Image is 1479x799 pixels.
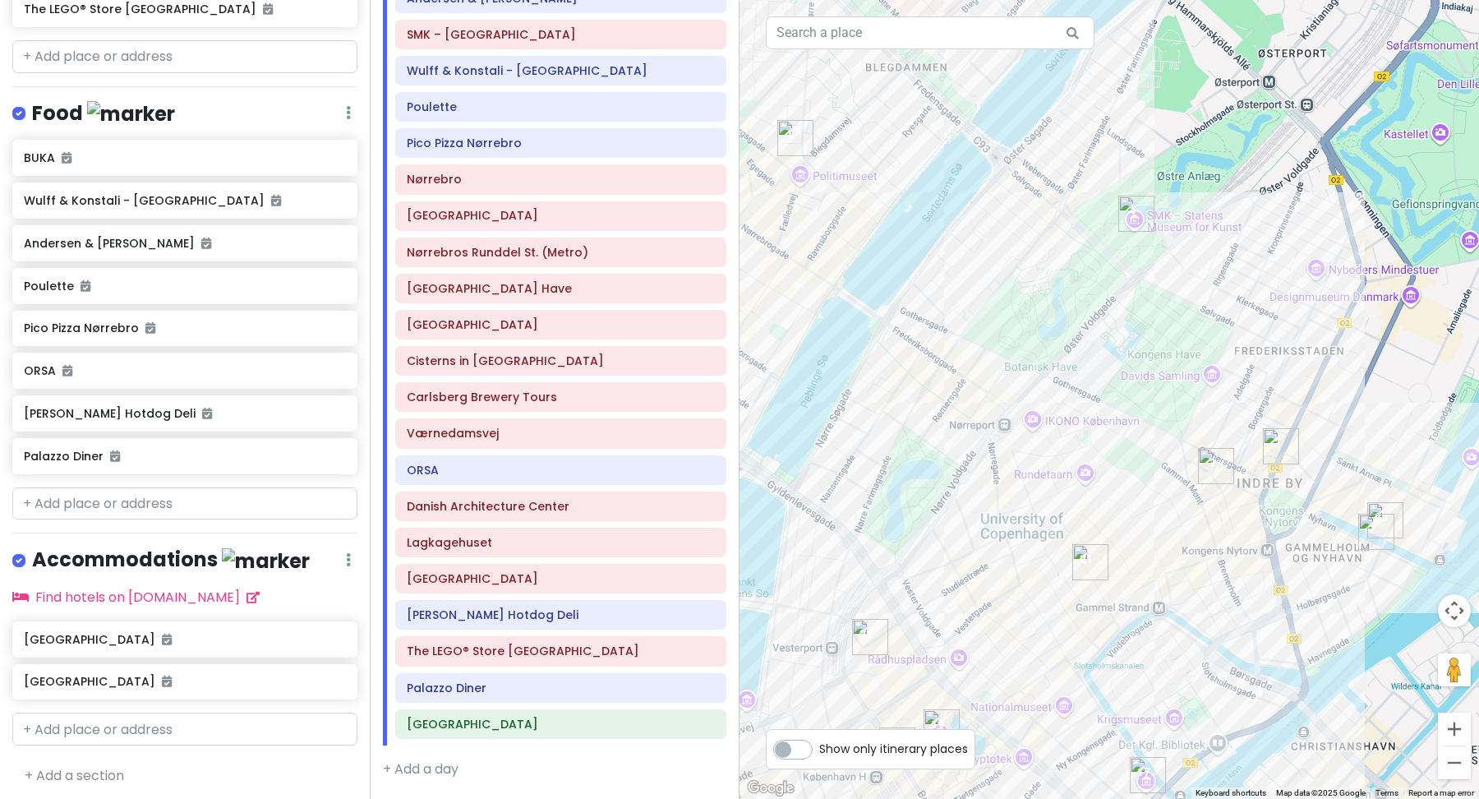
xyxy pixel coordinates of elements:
h6: Palazzo Diner [407,681,715,695]
h6: Danish Architecture Center [407,499,715,514]
div: The LEGO® Store Copenhagen [1072,544,1108,580]
div: Palazzo Diner [852,619,888,655]
i: Added to itinerary [145,322,155,334]
h6: Nørrebros Runddel St. (Metro) [407,245,715,260]
a: Terms (opens in new tab) [1375,788,1398,797]
button: Map camera controls [1438,594,1471,627]
h6: Frederiksberg Have [407,281,715,296]
div: Nyhavn [1367,502,1403,538]
div: Wulff & Konstali - Nørrebro [777,120,813,156]
h4: Accommodations [32,547,310,574]
i: Added to itinerary [62,152,71,164]
h6: John’s Hotdog Deli [407,607,715,622]
h6: Poulette [24,279,345,293]
a: + Add a section [25,766,124,785]
input: Search a place [766,16,1094,49]
a: + Add a day [383,760,458,778]
a: Find hotels on [DOMAIN_NAME] [12,588,260,607]
span: Show only itinerary places [819,740,968,758]
div: BUKA [1263,428,1299,464]
h6: Cisterns in Søndermarken [407,353,715,368]
div: Danish Architecture Center [1130,757,1166,793]
h6: Pico Pizza Nørrebro [407,136,715,150]
h6: Palazzo Diner [24,449,345,464]
div: Tivoli Gardens [924,709,960,746]
i: Added to itinerary [162,676,172,687]
i: Added to itinerary [162,634,172,645]
i: Added to itinerary [81,280,90,292]
button: Zoom in [1438,713,1471,746]
i: Added to itinerary [62,365,72,376]
h6: ORSA [407,463,715,478]
i: Added to itinerary [201,238,211,249]
h6: Pico Pizza Nørrebro [24,321,345,335]
div: John’s Hotdog Deli [879,727,915,764]
i: Added to itinerary [202,408,212,419]
h6: ORSA [24,363,345,378]
h6: Lagkagehuset [407,535,715,550]
h6: Tivoli Gardens [407,571,715,586]
h6: Wulff & Konstali - [GEOGRAPHIC_DATA] [24,193,345,208]
h6: Jægersborggade [407,208,715,223]
a: Report a map error [1408,788,1474,797]
h6: Carlsberg Brewery Tours [407,390,715,404]
button: Zoom out [1438,746,1471,779]
h6: Wulff & Konstali - Nørrebro [407,63,715,78]
h6: SMK – Statens Museum for Kunst [407,27,715,42]
h6: The LEGO® Store [GEOGRAPHIC_DATA] [24,2,345,16]
h6: Nørrebro [407,172,715,187]
img: Google [744,778,798,799]
h6: [GEOGRAPHIC_DATA] [24,674,345,689]
h4: Food [32,100,175,127]
i: Added to itinerary [263,3,273,15]
img: marker [222,548,310,574]
h6: The LEGO® Store Copenhagen [407,644,715,658]
div: SMK – Statens Museum for Kunst [1118,196,1154,232]
h6: Andersen & [PERSON_NAME] [24,236,345,251]
input: + Add place or address [12,40,357,73]
i: Added to itinerary [110,450,120,462]
div: Hotel Bethel [1358,514,1394,550]
img: marker [87,101,175,127]
button: Keyboard shortcuts [1196,787,1266,799]
h6: [GEOGRAPHIC_DATA] [24,632,345,647]
a: Open this area in Google Maps (opens a new window) [744,778,798,799]
input: + Add place or address [12,487,357,520]
h6: Nyhavn [407,717,715,732]
h6: BUKA [24,150,345,165]
h6: Frederiksberg Slot [407,317,715,332]
div: Andersen & Maillard [1198,448,1234,484]
h6: [PERSON_NAME] Hotdog Deli [24,406,345,421]
i: Added to itinerary [271,195,281,206]
input: + Add place or address [12,713,357,746]
button: Drag Pegman onto the map to open Street View [1438,654,1471,686]
h6: Poulette [407,99,715,114]
span: Map data ©2025 Google [1276,788,1366,797]
h6: Værnedamsvej [407,426,715,441]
